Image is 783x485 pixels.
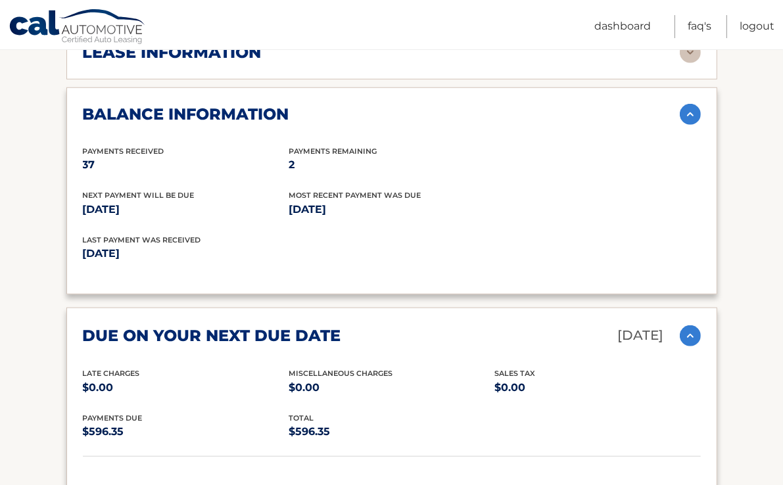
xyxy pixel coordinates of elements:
[289,147,377,156] span: Payments Remaining
[83,235,201,244] span: Last Payment was received
[83,369,140,378] span: Late Charges
[618,324,664,347] p: [DATE]
[289,423,494,441] p: $596.35
[289,156,494,174] p: 2
[289,379,494,397] p: $0.00
[83,423,289,441] p: $596.35
[289,191,421,200] span: Most Recent Payment Was Due
[83,379,289,397] p: $0.00
[289,413,314,423] span: total
[83,413,143,423] span: Payments Due
[83,104,289,124] h2: balance information
[494,379,700,397] p: $0.00
[680,325,701,346] img: accordion-active.svg
[688,15,711,38] a: FAQ's
[83,326,341,346] h2: due on your next due date
[680,104,701,125] img: accordion-active.svg
[83,147,164,156] span: Payments Received
[494,369,535,378] span: Sales Tax
[740,15,774,38] a: Logout
[9,9,147,47] a: Cal Automotive
[289,369,392,378] span: Miscellaneous Charges
[83,244,392,263] p: [DATE]
[83,43,262,62] h2: lease information
[680,42,701,63] img: accordion-rest.svg
[594,15,651,38] a: Dashboard
[289,200,494,219] p: [DATE]
[83,156,289,174] p: 37
[83,200,289,219] p: [DATE]
[83,191,195,200] span: Next Payment will be due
